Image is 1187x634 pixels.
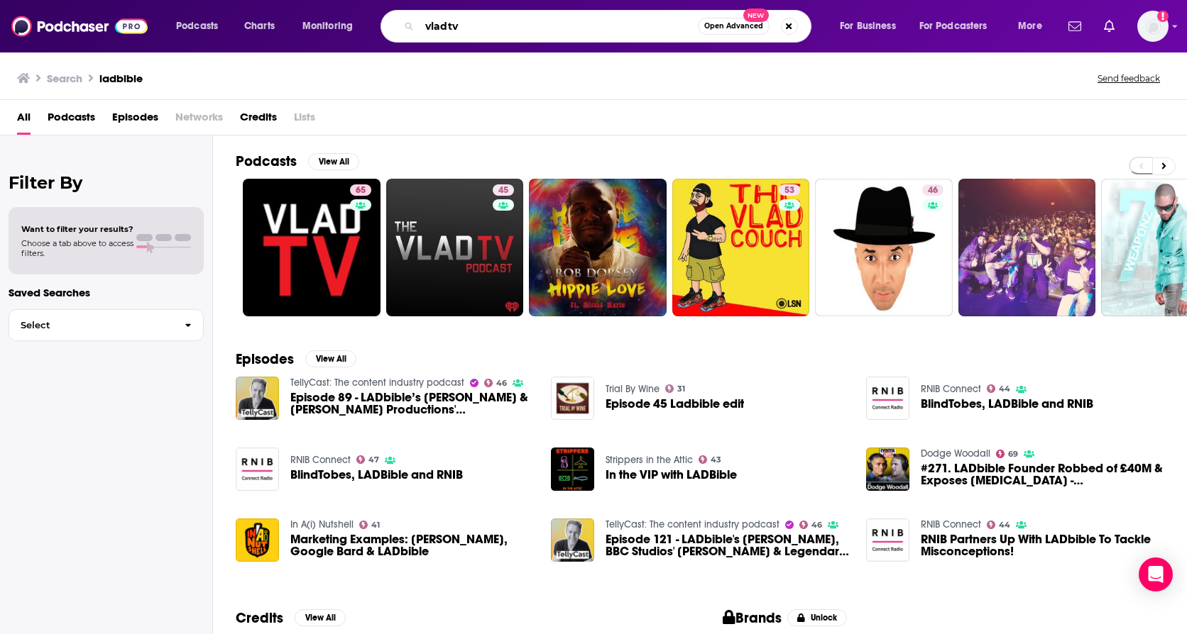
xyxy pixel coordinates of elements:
img: BlindTobes, LADBible and RNIB [866,377,909,420]
span: 46 [496,380,507,386]
a: RNIB Connect [921,383,981,395]
button: open menu [1008,15,1060,38]
img: Marketing Examples: Harry Kane, Google Bard & LADbible [236,518,279,562]
button: Show profile menu [1137,11,1169,42]
a: TellyCast: The content industry podcast [290,377,464,389]
span: RNIB Partners Up With LADbible To Tackle Misconceptions! [921,533,1164,557]
h2: Brands [723,609,782,627]
span: Episode 121 - LADbible's [PERSON_NAME], BBC Studios' [PERSON_NAME] & Legendary TV's [PERSON_NAME] [606,533,849,557]
a: 46 [922,184,943,196]
span: 31 [677,386,685,392]
a: Charts [235,15,283,38]
span: Podcasts [176,16,218,36]
button: open menu [166,15,236,38]
a: #271. LADbible Founder Robbed of £40M & Exposes ADHD - Alex Partridge [921,462,1164,486]
svg: Add a profile image [1157,11,1169,22]
button: View All [308,153,359,170]
a: Episodes [112,106,158,135]
span: Episode 89 - LADbible’s [PERSON_NAME] & [PERSON_NAME] Productions' [PERSON_NAME] [290,391,534,416]
a: In A(i) Nutshell [290,518,354,530]
span: More [1018,16,1042,36]
a: RNIB Connect [921,518,981,530]
span: 44 [999,386,1010,392]
span: 41 [371,522,380,528]
h3: ladbible [99,72,143,85]
span: 47 [368,457,379,463]
a: Episode 45 Ladbible edit [606,398,744,410]
a: EpisodesView All [236,350,356,368]
span: Choose a tab above to access filters. [21,238,133,258]
span: 69 [1008,451,1018,457]
a: 45 [386,179,524,316]
h2: Podcasts [236,152,297,170]
a: Strippers in the Attic [606,454,693,466]
span: Monitoring [302,16,353,36]
a: 46 [815,179,953,316]
button: Select [9,309,204,341]
span: Networks [175,106,223,135]
span: 46 [928,184,938,198]
a: 46 [799,521,823,529]
img: Episode 121 - LADbible's Thom Gulseven, BBC Studios' Helen Pendlebury & Legendary TV's Anne Thomo... [551,518,594,562]
span: 45 [498,184,508,198]
a: BlindTobes, LADBible and RNIB [921,398,1093,410]
a: Show notifications dropdown [1098,14,1120,38]
a: Episode 45 Ladbible edit [551,377,594,420]
a: 53 [672,179,810,316]
a: 43 [699,455,722,464]
div: Search podcasts, credits, & more... [394,10,825,43]
span: #271. LADbible Founder Robbed of £40M & Exposes [MEDICAL_DATA] - [PERSON_NAME] [921,462,1164,486]
button: Send feedback [1093,72,1164,84]
h2: Filter By [9,172,204,193]
span: Credits [240,106,277,135]
a: 53 [779,184,800,196]
a: 65 [350,184,371,196]
a: 47 [356,455,380,464]
img: In the VIP with LADBible [551,447,594,491]
span: For Business [840,16,896,36]
img: User Profile [1137,11,1169,42]
span: New [743,9,769,22]
span: Charts [244,16,275,36]
h2: Episodes [236,350,294,368]
a: 41 [359,521,381,529]
span: Logged in as molly.burgoyne [1137,11,1169,42]
a: BlindTobes, LADBible and RNIB [290,469,463,481]
a: Episode 89 - LADbible’s Alex Morris & Vincent Productions' Vincent ter Voert [236,377,279,420]
span: Select [9,321,173,330]
span: Open Advanced [704,23,763,30]
a: Dodge Woodall [921,447,990,460]
a: 44 [987,521,1011,529]
a: 65 [243,179,381,316]
img: Podchaser - Follow, Share and Rate Podcasts [11,13,148,40]
button: open menu [910,15,1008,38]
span: 53 [784,184,794,198]
h2: Credits [236,609,283,627]
span: 46 [811,522,822,528]
img: RNIB Partners Up With LADbible To Tackle Misconceptions! [866,518,909,562]
span: 43 [711,457,721,463]
span: 65 [356,184,366,198]
span: Marketing Examples: [PERSON_NAME], Google Bard & LADbible [290,533,534,557]
a: Show notifications dropdown [1063,14,1087,38]
a: In the VIP with LADBible [606,469,737,481]
span: For Podcasters [919,16,988,36]
a: CreditsView All [236,609,346,627]
button: Unlock [787,609,848,626]
button: open menu [830,15,914,38]
img: #271. LADbible Founder Robbed of £40M & Exposes ADHD - Alex Partridge [866,447,909,491]
a: 45 [493,184,514,196]
button: View All [295,609,346,626]
a: 46 [484,379,508,387]
button: View All [305,350,356,367]
a: 31 [665,384,686,393]
a: Podcasts [48,106,95,135]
